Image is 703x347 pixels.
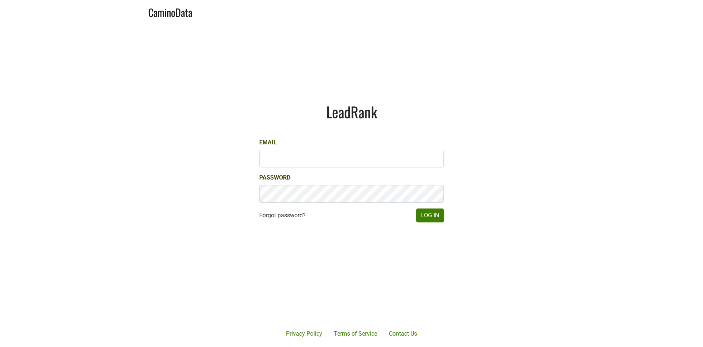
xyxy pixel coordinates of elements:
a: Privacy Policy [280,326,328,341]
a: CaminoData [148,3,192,20]
a: Contact Us [383,326,423,341]
a: Terms of Service [328,326,383,341]
label: Password [259,173,290,182]
a: Forgot password? [259,211,306,220]
h1: LeadRank [259,103,444,121]
label: Email [259,138,277,147]
button: Log In [416,208,444,222]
